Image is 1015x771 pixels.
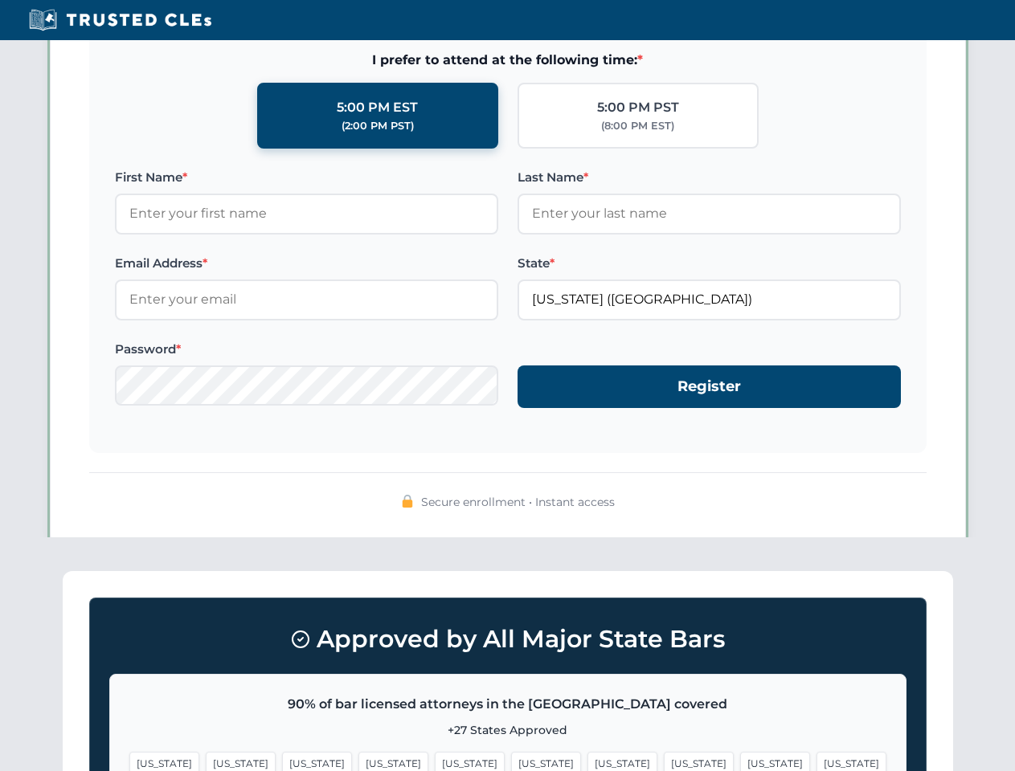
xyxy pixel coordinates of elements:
[115,340,498,359] label: Password
[518,279,901,320] input: Florida (FL)
[115,279,498,320] input: Enter your email
[129,721,886,739] p: +27 States Approved
[337,97,418,118] div: 5:00 PM EST
[115,168,498,187] label: First Name
[115,254,498,273] label: Email Address
[601,118,674,134] div: (8:00 PM EST)
[115,50,901,71] span: I prefer to attend at the following time:
[109,618,907,661] h3: Approved by All Major State Bars
[597,97,679,118] div: 5:00 PM PST
[24,8,216,32] img: Trusted CLEs
[518,365,901,408] button: Register
[342,118,414,134] div: (2:00 PM PST)
[518,194,901,234] input: Enter your last name
[129,694,886,715] p: 90% of bar licensed attorneys in the [GEOGRAPHIC_DATA] covered
[518,254,901,273] label: State
[421,493,615,511] span: Secure enrollment • Instant access
[115,194,498,234] input: Enter your first name
[401,495,414,508] img: 🔒
[518,168,901,187] label: Last Name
